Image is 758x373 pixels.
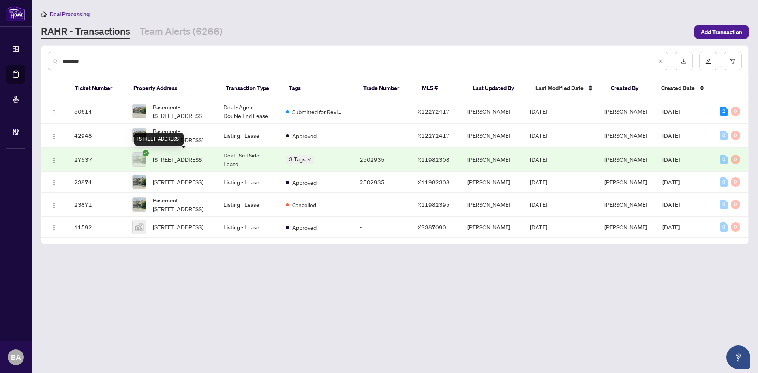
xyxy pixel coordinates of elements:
td: 23874 [68,172,126,193]
td: [PERSON_NAME] [461,217,523,238]
th: MLS # [416,77,466,99]
div: 0 [731,131,740,140]
span: [DATE] [530,132,547,139]
span: home [41,11,47,17]
a: RAHR - Transactions [41,25,130,39]
div: 0 [720,177,728,187]
img: thumbnail-img [133,105,146,118]
td: - [353,193,411,217]
span: [STREET_ADDRESS] [153,223,203,231]
div: 0 [731,177,740,187]
button: Logo [48,153,60,166]
img: thumbnail-img [133,129,146,142]
td: [PERSON_NAME] [461,193,523,217]
span: download [681,58,687,64]
span: Approved [292,223,317,232]
span: close [658,58,663,64]
span: Add Transaction [701,26,742,38]
span: X9387090 [418,223,446,231]
button: download [675,52,693,70]
span: BA [11,352,21,363]
div: 0 [720,155,728,164]
th: Tags [282,77,357,99]
img: thumbnail-img [133,175,146,189]
img: Logo [51,202,57,208]
th: Trade Number [357,77,416,99]
th: Created By [604,77,655,99]
td: Deal - Agent Double End Lease [217,99,280,124]
div: 0 [720,131,728,140]
img: Logo [51,180,57,186]
span: [STREET_ADDRESS] [153,178,203,186]
button: Logo [48,129,60,142]
span: 3 Tags [289,155,306,164]
td: 27537 [68,148,126,172]
span: X11982395 [418,201,450,208]
span: [STREET_ADDRESS] [153,155,203,164]
button: filter [724,52,742,70]
div: 0 [720,222,728,232]
button: Logo [48,221,60,233]
span: Created Date [661,84,695,92]
td: Listing - Lease [217,193,280,217]
td: Deal - Sell Side Lease [217,148,280,172]
td: Listing - Lease [217,124,280,148]
td: Listing - Lease [217,217,280,238]
div: 0 [720,200,728,209]
th: Last Updated By [466,77,529,99]
div: 0 [731,222,740,232]
span: [DATE] [662,223,680,231]
span: Basement-[STREET_ADDRESS] [153,127,211,144]
a: Team Alerts (6266) [140,25,223,39]
span: [DATE] [662,108,680,115]
span: X12272417 [418,108,450,115]
td: Listing - Lease [217,172,280,193]
span: down [307,157,311,161]
span: Basement-[STREET_ADDRESS] [153,196,211,213]
span: Cancelled [292,201,316,209]
td: - [353,124,411,148]
th: Created Date [655,77,714,99]
span: [PERSON_NAME] [604,132,647,139]
th: Property Address [127,77,220,99]
td: 2502935 [353,172,411,193]
span: X12272417 [418,132,450,139]
span: [DATE] [662,156,680,163]
td: 50614 [68,99,126,124]
span: edit [705,58,711,64]
button: Logo [48,105,60,118]
span: [PERSON_NAME] [604,108,647,115]
span: check-circle [143,150,149,156]
th: Ticket Number [68,77,127,99]
button: Add Transaction [694,25,749,39]
span: Basement-[STREET_ADDRESS] [153,103,211,120]
div: 0 [731,200,740,209]
td: [PERSON_NAME] [461,148,523,172]
div: 0 [731,107,740,116]
span: Approved [292,178,317,187]
span: X11982308 [418,178,450,186]
span: [PERSON_NAME] [604,223,647,231]
img: thumbnail-img [133,198,146,211]
img: logo [6,6,25,21]
div: [STREET_ADDRESS] [134,133,184,146]
button: Logo [48,176,60,188]
td: 23871 [68,193,126,217]
img: Logo [51,133,57,139]
span: [DATE] [662,178,680,186]
span: Deal Processing [50,11,90,18]
td: 42948 [68,124,126,148]
th: Transaction Type [220,77,282,99]
button: Logo [48,198,60,211]
td: [PERSON_NAME] [461,99,523,124]
span: [DATE] [530,178,547,186]
td: 2502935 [353,148,411,172]
img: Logo [51,225,57,231]
img: Logo [51,157,57,163]
span: [DATE] [662,201,680,208]
td: - [353,99,411,124]
span: [DATE] [530,223,547,231]
button: Open asap [726,345,750,369]
span: [DATE] [662,132,680,139]
span: [PERSON_NAME] [604,156,647,163]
